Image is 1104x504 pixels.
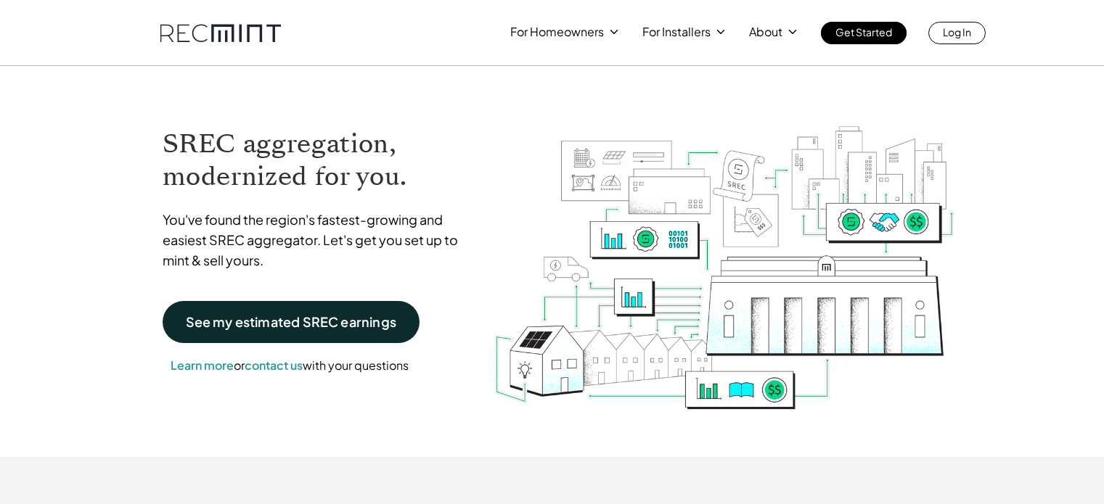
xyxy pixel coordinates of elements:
[493,88,956,413] img: RECmint value cycle
[821,22,907,44] a: Get Started
[749,22,782,42] p: About
[163,210,472,270] p: You've found the region's fastest-growing and easiest SREC aggregator. Let's get you set up to mi...
[835,22,892,42] p: Get Started
[245,358,303,373] a: contact us
[163,301,420,343] a: See my estimated SREC earnings
[186,315,396,329] p: See my estimated SREC earnings
[510,22,604,42] p: For Homeowners
[163,356,417,375] p: or with your questions
[943,22,971,42] p: Log In
[928,22,986,44] a: Log In
[171,358,234,373] a: Learn more
[642,22,711,42] p: For Installers
[163,128,472,193] h1: SREC aggregation, modernized for you.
